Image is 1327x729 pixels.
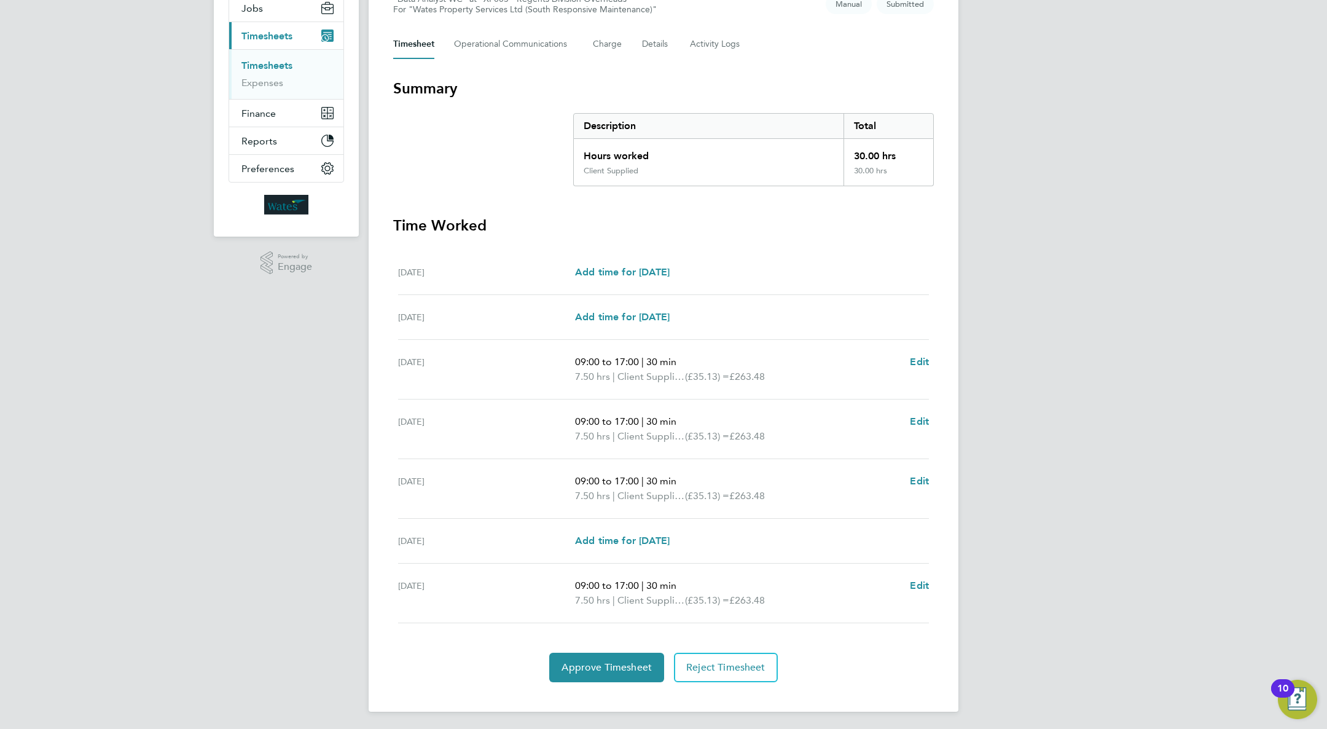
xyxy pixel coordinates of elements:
[910,356,929,368] span: Edit
[646,356,676,368] span: 30 min
[229,22,343,49] button: Timesheets
[241,77,283,89] a: Expenses
[260,251,313,275] a: Powered byEngage
[617,369,685,384] span: Client Supplied
[398,310,575,325] div: [DATE]
[562,661,652,674] span: Approve Timesheet
[575,535,670,546] span: Add time for [DATE]
[729,430,765,442] span: £263.48
[690,30,742,59] button: Activity Logs
[685,594,729,606] span: (£35.13) =
[729,594,765,606] span: £263.48
[729,371,765,382] span: £263.48
[613,490,615,502] span: |
[575,311,670,323] span: Add time for [DATE]
[910,580,929,591] span: Edit
[844,139,933,166] div: 30.00 hrs
[575,356,639,368] span: 09:00 to 17:00
[393,79,934,98] h3: Summary
[398,265,575,280] div: [DATE]
[398,534,575,548] div: [DATE]
[646,416,676,427] span: 30 min
[574,114,844,138] div: Description
[393,79,934,682] section: Timesheet
[575,430,610,442] span: 7.50 hrs
[241,108,276,119] span: Finance
[241,60,292,71] a: Timesheets
[1277,688,1288,704] div: 10
[398,578,575,608] div: [DATE]
[241,2,263,14] span: Jobs
[575,371,610,382] span: 7.50 hrs
[393,30,434,59] button: Timesheet
[910,578,929,593] a: Edit
[617,489,685,503] span: Client Supplied
[685,490,729,502] span: (£35.13) =
[229,100,343,127] button: Finance
[646,475,676,487] span: 30 min
[575,475,639,487] span: 09:00 to 17:00
[264,195,308,215] img: wates-logo-retina.png
[641,416,644,427] span: |
[844,114,933,138] div: Total
[241,163,294,175] span: Preferences
[229,127,343,154] button: Reports
[278,262,312,272] span: Engage
[575,580,639,591] span: 09:00 to 17:00
[241,30,292,42] span: Timesheets
[613,430,615,442] span: |
[575,490,610,502] span: 7.50 hrs
[685,430,729,442] span: (£35.13) =
[593,30,622,59] button: Charge
[910,474,929,489] a: Edit
[398,414,575,444] div: [DATE]
[613,594,615,606] span: |
[613,371,615,382] span: |
[575,310,670,325] a: Add time for [DATE]
[398,474,575,503] div: [DATE]
[1278,680,1317,719] button: Open Resource Center, 10 new notifications
[229,155,343,182] button: Preferences
[617,429,685,444] span: Client Supplied
[641,475,644,487] span: |
[674,653,778,682] button: Reject Timesheet
[910,416,929,427] span: Edit
[574,139,844,166] div: Hours worked
[641,356,644,368] span: |
[575,594,610,606] span: 7.50 hrs
[844,166,933,186] div: 30.00 hrs
[646,580,676,591] span: 30 min
[573,113,934,186] div: Summary
[278,251,312,262] span: Powered by
[686,661,765,674] span: Reject Timesheet
[910,475,929,487] span: Edit
[454,30,573,59] button: Operational Communications
[641,580,644,591] span: |
[575,266,670,278] span: Add time for [DATE]
[393,4,657,15] div: For "Wates Property Services Ltd (South Responsive Maintenance)"
[229,195,344,215] a: Go to home page
[575,534,670,548] a: Add time for [DATE]
[241,135,277,147] span: Reports
[398,355,575,384] div: [DATE]
[575,416,639,427] span: 09:00 to 17:00
[910,414,929,429] a: Edit
[229,49,343,99] div: Timesheets
[575,265,670,280] a: Add time for [DATE]
[729,490,765,502] span: £263.48
[617,593,685,608] span: Client Supplied
[393,216,934,235] h3: Time Worked
[910,355,929,369] a: Edit
[685,371,729,382] span: (£35.13) =
[642,30,670,59] button: Details
[549,653,664,682] button: Approve Timesheet
[584,166,638,176] div: Client Supplied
